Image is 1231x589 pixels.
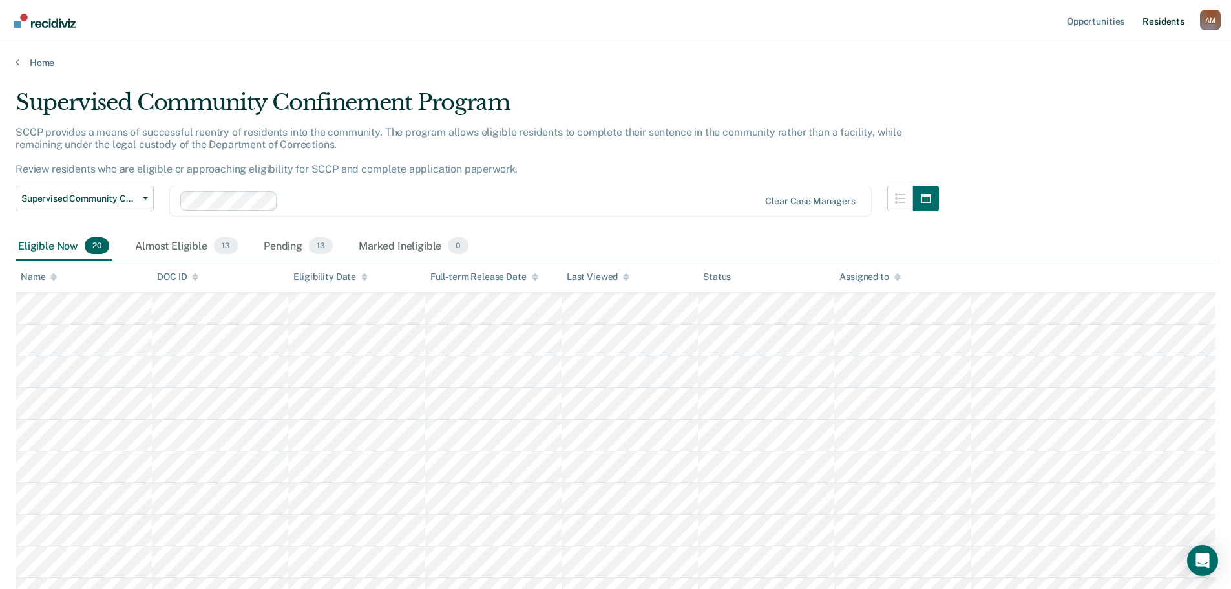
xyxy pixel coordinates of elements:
[21,272,57,283] div: Name
[132,232,240,261] div: Almost Eligible13
[293,272,368,283] div: Eligibility Date
[309,237,333,254] span: 13
[839,272,900,283] div: Assigned to
[21,193,138,204] span: Supervised Community Confinement Program
[567,272,629,283] div: Last Viewed
[16,57,1215,69] a: Home
[765,196,855,207] div: Clear case managers
[157,272,198,283] div: DOC ID
[16,126,902,176] p: SCCP provides a means of successful reentry of residents into the community. The program allows e...
[85,237,109,254] span: 20
[430,272,538,283] div: Full-term Release Date
[214,237,238,254] span: 13
[703,272,731,283] div: Status
[1200,10,1221,30] button: Profile dropdown button
[261,232,335,261] div: Pending13
[1187,545,1218,576] div: Open Intercom Messenger
[16,89,939,126] div: Supervised Community Confinement Program
[14,14,76,28] img: Recidiviz
[16,232,112,261] div: Eligible Now20
[1200,10,1221,30] div: A M
[16,186,154,211] button: Supervised Community Confinement Program
[448,237,468,254] span: 0
[356,232,471,261] div: Marked Ineligible0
